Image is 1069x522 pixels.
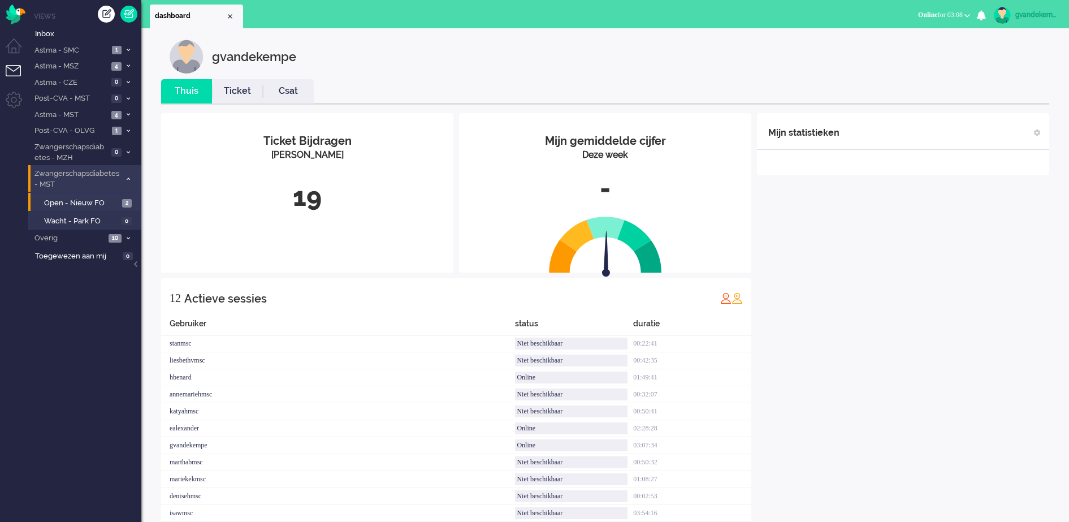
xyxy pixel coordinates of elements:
[150,5,243,28] li: Dashboard
[33,61,108,72] span: Astma - MSZ
[633,505,751,522] div: 03:54:16
[515,338,627,350] div: Niet beschikbaar
[33,27,141,40] a: Inbox
[6,92,31,117] li: Admin menu
[226,12,235,21] div: Close tab
[33,249,141,262] a: Toegewezen aan mij 0
[112,46,122,54] span: 1
[911,7,977,23] button: Onlinefor 03:08
[720,292,732,304] img: profile_red.svg
[911,3,977,28] li: Onlinefor 03:08
[992,7,1058,24] a: gvandekempe
[633,437,751,454] div: 03:07:34
[515,389,627,400] div: Niet beschikbaar
[122,199,132,208] span: 2
[161,454,515,471] div: marthabmsc
[155,11,226,21] span: dashboard
[633,386,751,403] div: 00:32:07
[161,335,515,352] div: stanmsc
[33,110,108,120] span: Astma - MST
[44,198,119,209] span: Open - Nieuw FO
[918,11,963,19] span: for 03:08
[33,126,109,136] span: Post-CVA - OLVG
[111,78,122,87] span: 0
[98,6,115,23] div: Creëer ticket
[633,318,751,335] div: duratie
[161,79,212,103] li: Thuis
[212,79,263,103] li: Ticket
[633,488,751,505] div: 00:02:53
[161,437,515,454] div: gvandekempe
[33,233,105,244] span: Overig
[633,454,751,471] div: 00:50:32
[161,352,515,369] div: liesbethvmsc
[35,29,141,40] span: Inbox
[161,318,515,335] div: Gebruiker
[1015,9,1058,20] div: gvandekempe
[33,93,108,104] span: Post-CVA - MST
[161,386,515,403] div: annemariehmsc
[582,231,630,279] img: arrow.svg
[111,148,122,157] span: 0
[633,352,751,369] div: 00:42:35
[44,216,119,227] span: Wacht - Park FO
[6,65,31,90] li: Tickets menu
[468,170,743,208] div: -
[732,292,743,304] img: profile_orange.svg
[263,79,314,103] li: Csat
[33,142,108,163] span: Zwangerschapsdiabetes - MZH
[170,287,181,309] div: 12
[170,40,204,74] img: customer.svg
[515,490,627,502] div: Niet beschikbaar
[33,214,140,227] a: Wacht - Park FO 0
[161,420,515,437] div: ealexander
[918,11,938,19] span: Online
[468,149,743,162] div: Deze week
[111,111,122,119] span: 4
[120,6,137,23] a: Quick Ticket
[994,7,1011,24] img: avatar
[212,85,263,98] a: Ticket
[633,369,751,386] div: 01:49:41
[33,196,140,209] a: Open - Nieuw FO 2
[263,85,314,98] a: Csat
[161,471,515,488] div: mariekekmsc
[170,133,445,149] div: Ticket Bijdragen
[33,77,108,88] span: Astma - CZE
[184,287,267,310] div: Actieve sessies
[515,405,627,417] div: Niet beschikbaar
[468,133,743,149] div: Mijn gemiddelde cijfer
[515,422,627,434] div: Online
[6,5,25,24] img: flow_omnibird.svg
[112,127,122,135] span: 1
[515,318,633,335] div: status
[6,7,25,16] a: Omnidesk
[109,234,122,243] span: 10
[515,355,627,366] div: Niet beschikbaar
[212,40,296,74] div: gvandekempe
[515,473,627,485] div: Niet beschikbaar
[768,122,839,144] div: Mijn statistieken
[161,369,515,386] div: hbenard
[161,488,515,505] div: denisehmsc
[633,471,751,488] div: 01:08:27
[34,11,141,21] li: Views
[6,38,31,64] li: Dashboard menu
[633,403,751,420] div: 00:50:41
[170,179,445,216] div: 19
[33,169,120,189] span: Zwangerschapsdiabetes - MST
[549,216,662,273] img: semi_circle.svg
[633,335,751,352] div: 00:22:41
[35,251,119,262] span: Toegewezen aan mij
[515,507,627,519] div: Niet beschikbaar
[161,505,515,522] div: isawmsc
[515,439,627,451] div: Online
[161,403,515,420] div: katyahmsc
[161,85,212,98] a: Thuis
[633,420,751,437] div: 02:28:28
[122,217,132,226] span: 0
[515,372,627,383] div: Online
[111,62,122,71] span: 4
[170,149,445,162] div: [PERSON_NAME]
[123,252,133,261] span: 0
